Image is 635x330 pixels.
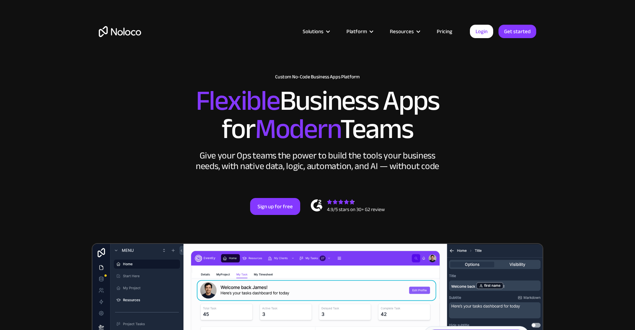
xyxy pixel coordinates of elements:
h2: Business Apps for Teams [99,87,536,143]
div: Solutions [303,27,323,36]
span: Flexible [196,74,280,127]
div: Resources [390,27,414,36]
span: Modern [255,103,340,155]
div: Resources [381,27,428,36]
a: Get started [498,25,536,38]
a: Login [470,25,493,38]
div: Platform [338,27,381,36]
a: Sign up for free [250,198,300,215]
div: Platform [346,27,367,36]
a: home [99,26,141,37]
div: Solutions [294,27,338,36]
h1: Custom No-Code Business Apps Platform [99,74,536,80]
div: Give your Ops teams the power to build the tools your business needs, with native data, logic, au... [194,150,441,172]
a: Pricing [428,27,461,36]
